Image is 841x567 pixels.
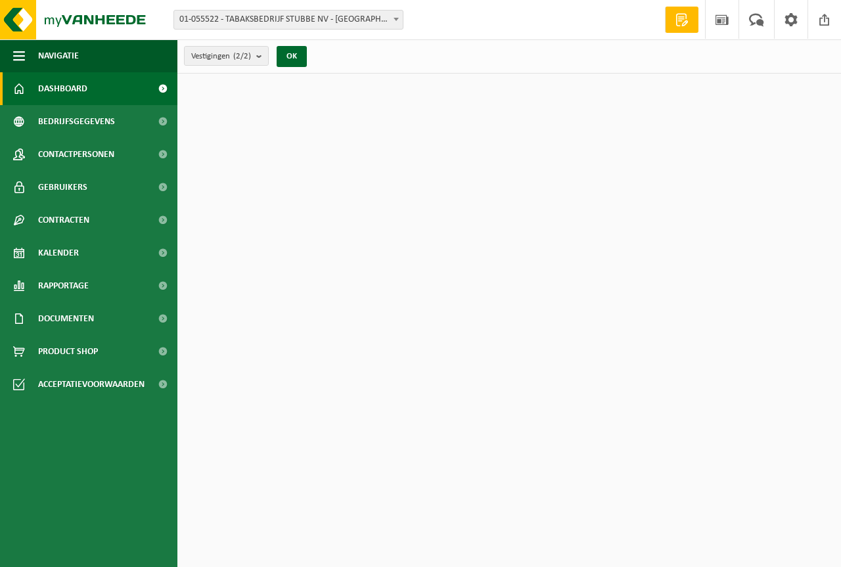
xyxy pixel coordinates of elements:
span: Documenten [38,302,94,335]
span: Gebruikers [38,171,87,204]
span: Dashboard [38,72,87,105]
span: Bedrijfsgegevens [38,105,115,138]
span: 01-055522 - TABAKSBEDRIJF STUBBE NV - ZONNEBEKE [174,11,403,29]
button: OK [277,46,307,67]
span: Acceptatievoorwaarden [38,368,145,401]
span: Kalender [38,237,79,269]
count: (2/2) [233,52,251,60]
span: Navigatie [38,39,79,72]
span: Rapportage [38,269,89,302]
span: Product Shop [38,335,98,368]
span: Vestigingen [191,47,251,66]
button: Vestigingen(2/2) [184,46,269,66]
span: Contactpersonen [38,138,114,171]
span: Contracten [38,204,89,237]
span: 01-055522 - TABAKSBEDRIJF STUBBE NV - ZONNEBEKE [173,10,403,30]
